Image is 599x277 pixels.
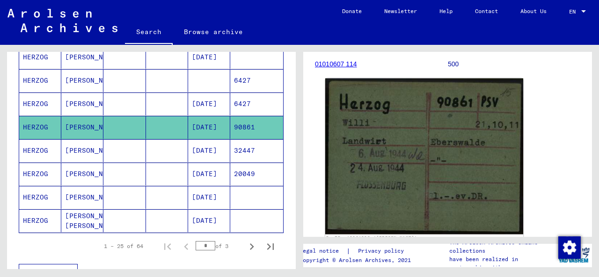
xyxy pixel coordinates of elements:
[188,139,230,162] mat-cell: [DATE]
[61,139,103,162] mat-cell: [PERSON_NAME]
[188,163,230,185] mat-cell: [DATE]
[449,238,556,255] p: The Arolsen Archives online collections
[326,235,417,241] a: DocID: 10661222 ([PERSON_NAME])
[315,60,357,68] a: 01010607 114
[188,116,230,139] mat-cell: [DATE]
[448,59,580,69] p: 500
[173,21,254,43] a: Browse archive
[230,116,283,139] mat-cell: 90861
[61,69,103,92] mat-cell: [PERSON_NAME]
[230,163,283,185] mat-cell: 20049
[19,139,61,162] mat-cell: HERZOG
[19,209,61,232] mat-cell: HERZOG
[558,236,580,258] div: Change consent
[177,237,196,256] button: Previous page
[569,8,579,15] span: EN
[261,237,280,256] button: Last page
[325,78,523,234] img: 001.jpg
[196,241,242,250] div: of 3
[19,46,61,69] mat-cell: HERZOG
[7,9,117,32] img: Arolsen_neg.svg
[299,246,415,256] div: |
[19,92,61,115] mat-cell: HERZOG
[19,186,61,209] mat-cell: HERZOG
[104,242,143,250] div: 1 – 25 of 64
[299,256,415,264] p: Copyright © Arolsen Archives, 2021
[188,46,230,69] mat-cell: [DATE]
[61,186,103,209] mat-cell: [PERSON_NAME]
[556,243,592,267] img: yv_logo.png
[299,246,346,256] a: Legal notice
[188,92,230,115] mat-cell: [DATE]
[125,21,173,45] a: Search
[230,139,283,162] mat-cell: 32447
[158,237,177,256] button: First page
[19,116,61,139] mat-cell: HERZOG
[27,269,65,277] span: Show less
[230,69,283,92] mat-cell: 6427
[19,69,61,92] mat-cell: HERZOG
[449,255,556,272] p: have been realized in partnership with
[351,246,415,256] a: Privacy policy
[61,116,103,139] mat-cell: [PERSON_NAME]
[188,186,230,209] mat-cell: [DATE]
[61,46,103,69] mat-cell: [PERSON_NAME]
[61,209,103,232] mat-cell: [PERSON_NAME] [PERSON_NAME]
[188,209,230,232] mat-cell: [DATE]
[230,92,283,115] mat-cell: 6427
[61,92,103,115] mat-cell: [PERSON_NAME]
[61,163,103,185] mat-cell: [PERSON_NAME]
[19,163,61,185] mat-cell: HERZOG
[242,237,261,256] button: Next page
[558,236,581,259] img: Change consent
